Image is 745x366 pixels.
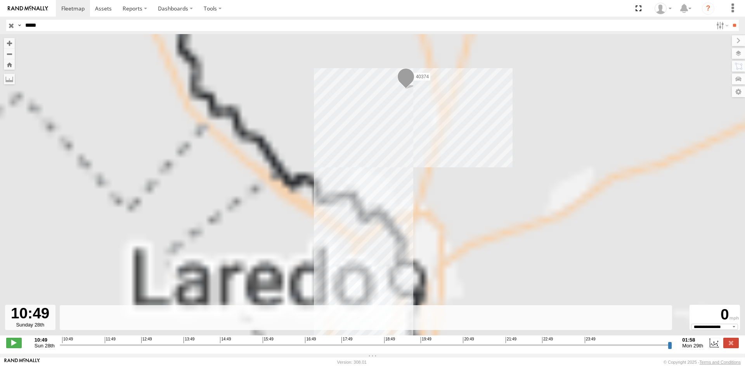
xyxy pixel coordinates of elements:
div: Carlos Ortiz [652,3,674,14]
i: ? [702,2,714,15]
span: 13:49 [184,337,194,343]
button: Zoom in [4,38,15,48]
label: Play/Stop [6,338,22,348]
a: Visit our Website [4,358,40,366]
span: 21:49 [506,337,516,343]
label: Search Filter Options [713,20,730,31]
img: rand-logo.svg [8,6,48,11]
label: Close [723,338,739,348]
span: 22:49 [542,337,553,343]
span: 23:49 [585,337,596,343]
span: 40374 [416,74,429,79]
span: 19:49 [421,337,431,343]
strong: 10:49 [35,337,55,343]
span: 17:49 [341,337,352,343]
span: 10:49 [62,337,73,343]
strong: 01:58 [682,337,703,343]
div: Version: 308.01 [337,360,367,364]
span: 18:49 [384,337,395,343]
span: 14:49 [220,337,231,343]
span: 11:49 [105,337,116,343]
span: 20:49 [463,337,474,343]
button: Zoom Home [4,59,15,70]
label: Map Settings [732,86,745,97]
button: Zoom out [4,48,15,59]
label: Search Query [16,20,23,31]
div: 0 [691,306,739,324]
span: 12:49 [141,337,152,343]
div: © Copyright 2025 - [664,360,741,364]
span: 16:49 [305,337,316,343]
label: Measure [4,74,15,84]
span: Mon 29th Sep 2025 [682,343,703,349]
span: 15:49 [263,337,274,343]
span: Sun 28th Sep 2025 [35,343,55,349]
a: Terms and Conditions [700,360,741,364]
